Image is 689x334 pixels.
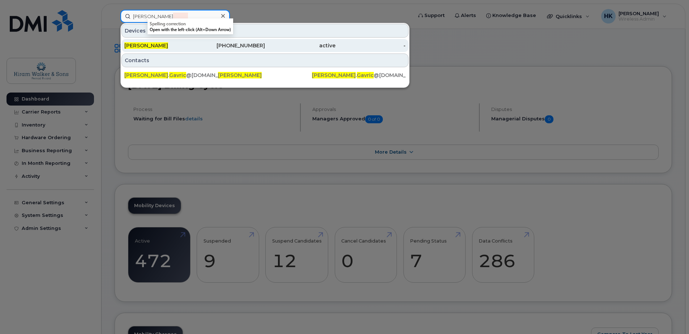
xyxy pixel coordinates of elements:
span: Gavric [357,72,374,78]
div: [PHONE_NUMBER] [195,42,265,49]
div: active [265,42,335,49]
div: . @[DOMAIN_NAME] [124,72,218,79]
div: . @[DOMAIN_NAME] [312,72,406,79]
div: - [335,42,406,49]
span: [PERSON_NAME] [124,72,168,78]
span: [PERSON_NAME] [312,72,356,78]
a: [PERSON_NAME].Gavric@[DOMAIN_NAME][PERSON_NAME][PERSON_NAME].Gavric@[DOMAIN_NAME] [121,69,408,82]
div: Contacts [121,53,408,67]
span: Gavric [169,72,186,78]
a: [PERSON_NAME][PHONE_NUMBER]active- [121,39,408,52]
span: [PERSON_NAME] [124,42,168,49]
div: Devices [121,24,408,38]
span: [PERSON_NAME] [218,72,262,78]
